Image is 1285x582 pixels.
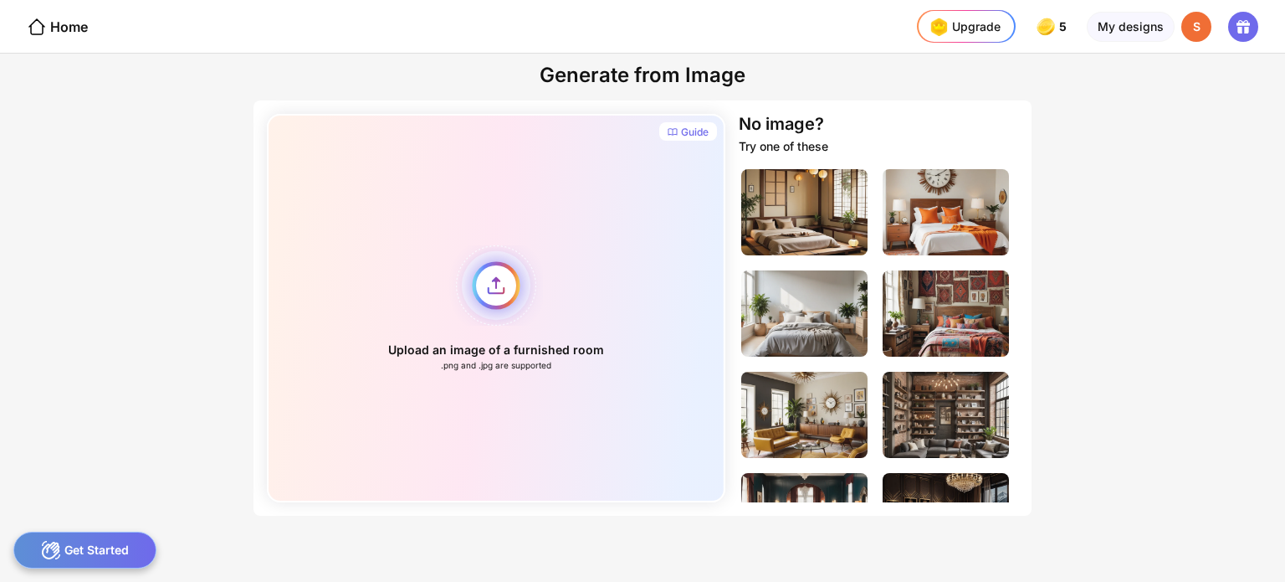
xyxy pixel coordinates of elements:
div: Upgrade [925,13,1001,40]
img: livingRoomImage1.jpg [741,372,868,458]
img: bedroomImage4.jpg [883,270,1009,357]
div: My designs [1087,12,1175,42]
img: livingRoomImage3.jpg [741,473,868,559]
img: bedroomImage3.jpg [741,270,868,357]
div: Home [27,17,88,37]
img: upgrade-nav-btn-icon.gif [925,13,952,40]
div: Guide [681,126,709,139]
div: S [1181,12,1211,42]
img: livingRoomImage4.jpg [883,473,1009,559]
div: Try one of these [739,139,828,153]
div: No image? [739,114,824,134]
div: Get Started [13,532,156,569]
img: bedroomImage2.jpg [883,169,1009,255]
img: bedroomImage1.jpg [741,169,868,255]
div: Generate from Image [540,63,745,87]
span: 5 [1059,20,1070,33]
img: livingRoomImage2.jpg [883,372,1009,458]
